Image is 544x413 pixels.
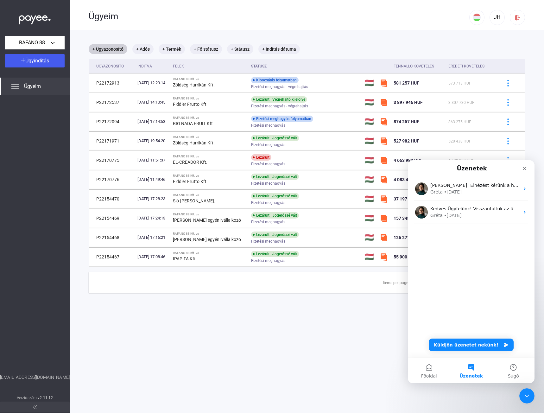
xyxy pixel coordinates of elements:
[173,218,241,223] strong: [PERSON_NAME] egyéni vállalkozó
[448,81,471,86] span: 573 713 HUF
[251,174,299,180] div: Lezárult | Jogerőssé vált
[251,154,271,161] div: Lezárult
[173,140,215,145] strong: Zöldség Hurrikán Kft.
[159,44,185,54] mat-chip: + Termék
[490,10,505,25] button: JH
[173,62,246,70] div: Felek
[251,251,299,257] div: Lezárult | Jogerőssé vált
[362,151,377,170] td: 🇭🇺
[89,247,135,266] td: P22154467
[258,44,300,54] mat-chip: + Indítás dátuma
[36,52,54,59] div: • [DATE]
[501,115,515,128] button: more-blue
[137,215,168,221] div: [DATE] 17:24:13
[173,256,197,261] strong: IPAP-FA Kft.
[173,121,213,126] strong: BIO NADA FRUIT Kft
[469,10,484,25] button: HU
[137,99,168,105] div: [DATE] 14:10:45
[251,160,285,168] span: Fizetési meghagyás
[394,254,417,259] span: 55 900 HUF
[25,58,49,64] span: Ügyindítás
[21,178,106,191] button: Küldjön üzenetet nekünk!
[394,158,423,163] span: 4 663 983 HUF
[173,160,207,165] strong: EL-CREADOR Kft.
[42,198,84,223] button: Üzenetek
[505,118,511,125] img: more-blue
[394,216,419,221] span: 157 348 HUF
[505,138,511,144] img: more-blue
[408,160,535,383] iframe: Intercom live chat
[96,62,132,70] div: Ügyazonosító
[137,62,152,70] div: Indítva
[19,39,51,47] span: RAFANO 88 Kft.
[501,134,515,148] button: more-blue
[89,151,135,170] td: P22170775
[251,135,299,141] div: Lezárult | Jogerőssé vált
[380,137,388,145] img: szamlazzhu-mini
[173,82,215,87] strong: Zöldség Hurrikán Kft.
[362,73,377,92] td: 🇭🇺
[89,189,135,208] td: P22154470
[251,218,285,226] span: Fizetési meghagyás
[251,199,285,206] span: Fizetési meghagyás
[173,179,206,184] strong: Fiddler Frutto Kft
[380,234,388,241] img: szamlazzhu-mini
[362,93,377,112] td: 🇭🇺
[173,198,215,203] strong: Sió-[PERSON_NAME].
[173,174,246,178] div: RAFANO 88 Kft. vs
[89,131,135,150] td: P22171971
[89,93,135,112] td: P22172537
[173,62,184,70] div: Felek
[251,180,285,187] span: Fizetési meghagyás
[21,58,25,62] img: plus-white.svg
[362,189,377,208] td: 🇭🇺
[19,12,51,25] img: white-payee-white-dot.svg
[251,83,308,91] span: Fizetési meghagyás - végrehajtás
[137,157,168,163] div: [DATE] 11:51:37
[362,228,377,247] td: 🇭🇺
[173,116,246,120] div: RAFANO 88 Kft. vs
[137,62,168,70] div: Indítva
[380,156,388,164] img: szamlazzhu-mini
[394,177,423,182] span: 4 083 483 HUF
[501,96,515,109] button: more-blue
[24,83,41,90] span: Ügyeim
[448,100,474,105] span: 3 807 730 HUF
[13,213,29,218] span: Főoldal
[137,234,168,241] div: [DATE] 17:16:21
[394,138,419,143] span: 527 982 HUF
[251,96,307,103] div: Lezárult | Végrehajtó kijelölve
[251,257,285,264] span: Fizetési meghagyás
[173,102,206,107] strong: Fiddler Frutto Kft
[448,120,471,124] span: 863 275 HUF
[394,62,434,70] div: Fennálló követelés
[22,52,35,59] div: Gréta
[85,198,127,223] button: Súgó
[519,388,535,403] iframe: Intercom live chat
[380,176,388,183] img: szamlazzhu-mini
[448,62,493,70] div: Eredeti követelés
[394,196,417,201] span: 37 197 HUF
[89,44,127,54] mat-chip: + Ügyazonosító
[380,195,388,203] img: szamlazzhu-mini
[173,193,246,197] div: RAFANO 88 Kft. vs
[132,44,154,54] mat-chip: + Adós
[100,213,111,218] span: Súgó
[380,214,388,222] img: szamlazzhu-mini
[510,10,525,25] button: logout-red
[501,76,515,90] button: more-blue
[501,154,515,167] button: more-blue
[362,170,377,189] td: 🇭🇺
[448,62,484,70] div: Eredeti követelés
[5,36,65,49] button: RAFANO 88 Kft.
[11,83,19,90] img: list.svg
[380,79,388,87] img: szamlazzhu-mini
[251,212,299,219] div: Lezárult | Jogerőssé vált
[137,196,168,202] div: [DATE] 17:28:23
[251,77,299,83] div: Kibocsátás folyamatban
[394,119,419,124] span: 874 257 HUF
[173,135,246,139] div: RAFANO 88 Kft. vs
